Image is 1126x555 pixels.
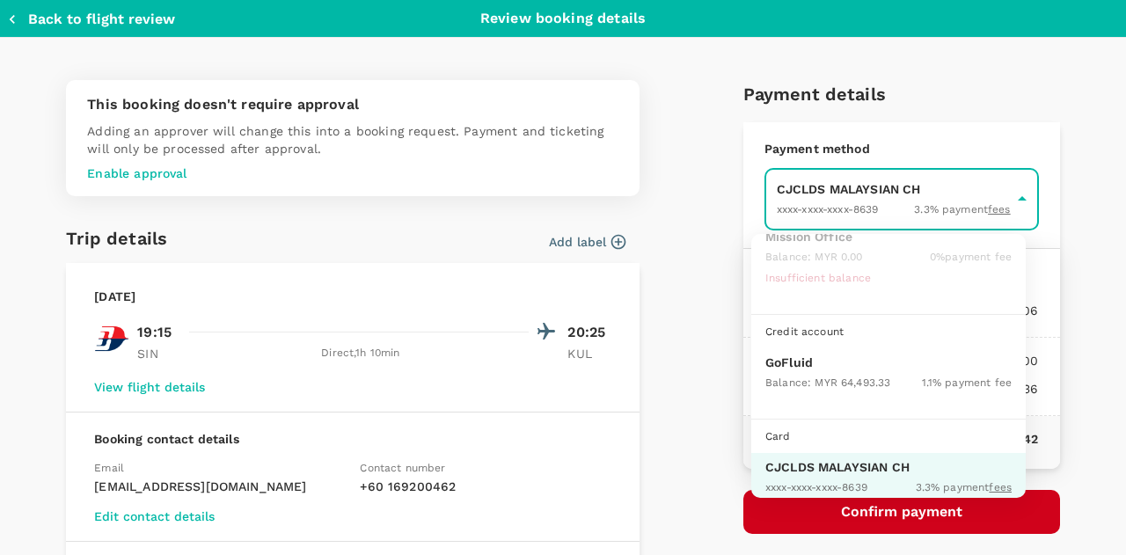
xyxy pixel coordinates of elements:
[922,376,1012,389] span: 1.1 % payment fee
[989,481,1012,493] u: fees
[916,479,1012,497] span: 3.3 % payment
[765,481,867,493] span: XXXX-XXXX-XXXX-8639
[765,354,1012,371] p: GoFluid
[765,376,890,389] span: Balance : MYR 64,493.33
[765,325,844,338] span: Credit account
[765,458,1012,476] p: CJCLDS MALAYSIAN CH
[765,430,791,442] span: Card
